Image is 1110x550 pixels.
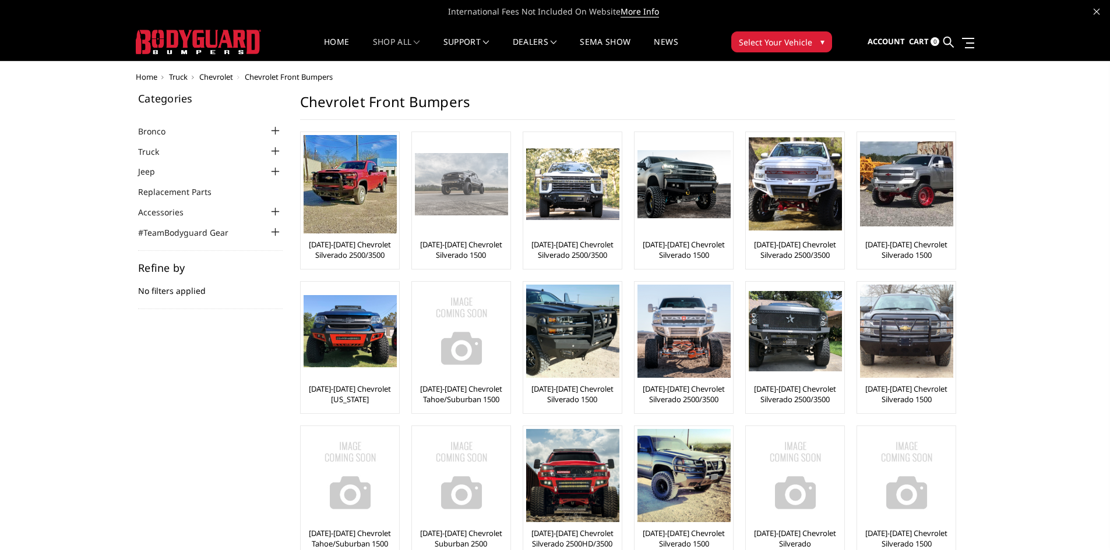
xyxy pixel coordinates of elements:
a: SEMA Show [580,38,630,61]
a: Replacement Parts [138,186,226,198]
a: Support [443,38,489,61]
a: [DATE]-[DATE] Chevrolet Silverado 1500 [415,239,508,260]
a: [DATE]-[DATE] Chevrolet Silverado 1500 [860,528,953,549]
a: shop all [373,38,420,61]
a: Truck [138,146,174,158]
a: No Image [415,285,508,378]
a: [DATE]-[DATE] Chevrolet Silverado 1500 [526,384,619,404]
a: Chevrolet [199,72,233,82]
span: Select Your Vehicle [739,36,812,48]
img: No Image [860,429,953,522]
a: More Info [621,6,659,17]
a: [DATE]-[DATE] Chevrolet Silverado 2500/3500 [637,384,730,404]
a: [DATE]-[DATE] Chevrolet Silverado 2500HD/3500 [526,528,619,549]
a: Cart 0 [909,26,939,58]
a: [DATE]-[DATE] Chevrolet Silverado 2500/3500 [304,239,396,260]
span: ▾ [820,36,824,48]
img: No Image [749,429,842,522]
img: No Image [415,285,508,378]
span: 0 [931,37,939,46]
span: Cart [909,36,929,47]
a: Dealers [513,38,557,61]
a: Accessories [138,206,198,218]
a: No Image [749,429,841,522]
a: [DATE]-[DATE] Chevrolet Tahoe/Suburban 1500 [415,384,508,404]
a: [DATE]-[DATE] Chevrolet Suburban 2500 [415,528,508,549]
a: [DATE]-[DATE] Chevrolet Silverado 1500 [860,239,953,260]
a: #TeamBodyguard Gear [138,226,243,239]
a: Account [868,26,905,58]
a: Bronco [138,125,180,137]
img: No Image [304,429,397,522]
a: [DATE]-[DATE] Chevrolet Silverado 1500 [637,239,730,260]
a: [DATE]-[DATE] Chevrolet Silverado 1500 [637,528,730,549]
img: No Image [415,429,508,522]
a: No Image [415,429,508,522]
a: [DATE]-[DATE] Chevrolet Silverado 1500 [860,384,953,404]
a: No Image [860,429,953,522]
a: Home [136,72,157,82]
a: Home [324,38,349,61]
span: Account [868,36,905,47]
a: No Image [304,429,396,522]
a: [DATE]-[DATE] Chevrolet Silverado 2500/3500 [749,384,841,404]
span: Chevrolet Front Bumpers [245,72,333,82]
a: [DATE]-[DATE] Chevrolet Tahoe/Suburban 1500 [304,528,396,549]
a: [DATE]-[DATE] Chevrolet Silverado 2500/3500 [526,239,619,260]
a: Truck [169,72,188,82]
a: [DATE]-[DATE] Chevrolet Silverado 2500/3500 [749,239,841,260]
h5: Categories [138,93,283,104]
iframe: Chat Widget [1052,494,1110,550]
a: Jeep [138,165,170,178]
h1: Chevrolet Front Bumpers [300,93,955,120]
div: No filters applied [138,262,283,309]
a: News [654,38,678,61]
h5: Refine by [138,262,283,273]
a: [DATE]-[DATE] Chevrolet [US_STATE] [304,384,396,404]
button: Select Your Vehicle [731,31,832,52]
img: BODYGUARD BUMPERS [136,30,261,54]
